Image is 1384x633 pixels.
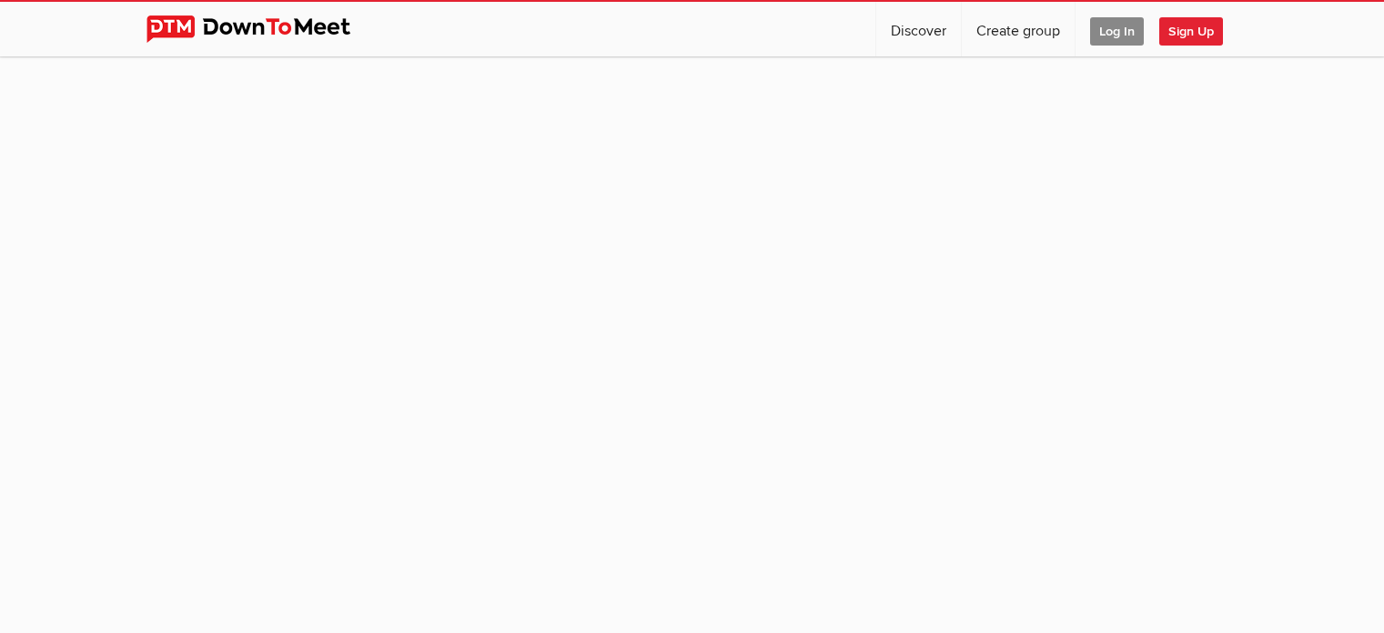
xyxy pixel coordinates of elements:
[876,2,961,56] a: Discover
[1090,17,1144,46] span: Log In
[1159,17,1223,46] span: Sign Up
[1076,2,1158,56] a: Log In
[962,2,1075,56] a: Create group
[1159,2,1238,56] a: Sign Up
[146,15,379,43] img: DownToMeet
